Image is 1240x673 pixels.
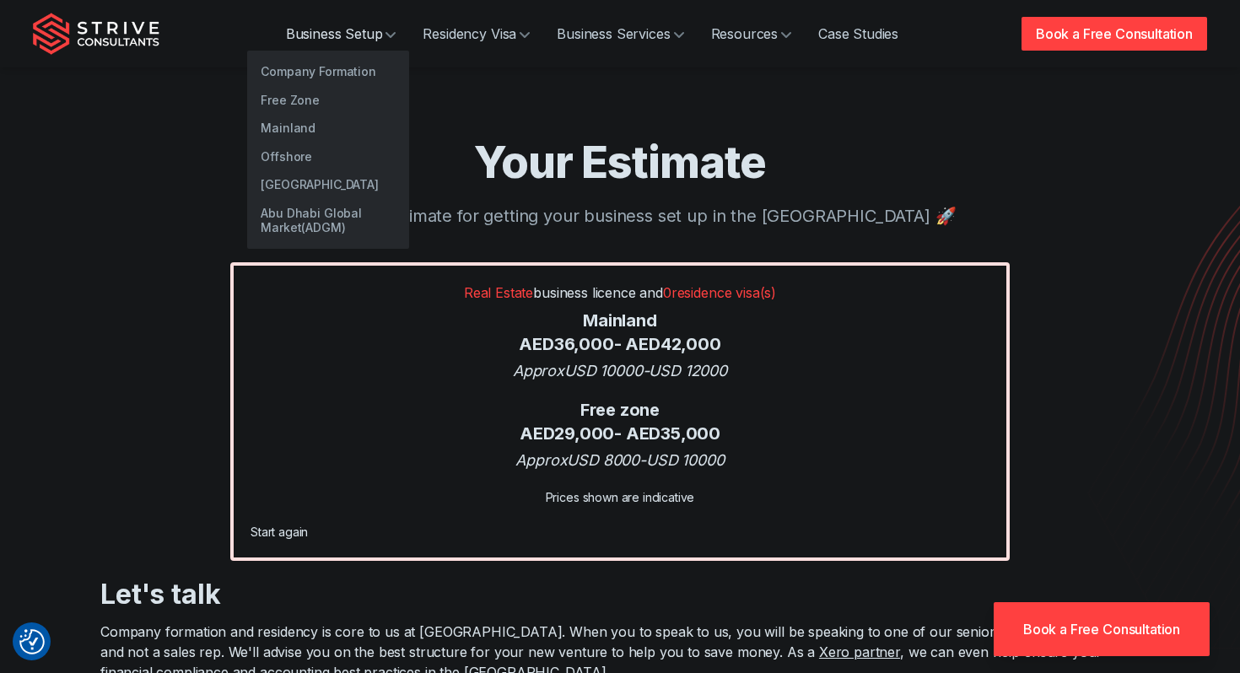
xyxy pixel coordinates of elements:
[663,284,776,301] span: 0 residence visa(s)
[251,310,989,356] div: Mainland AED 36,000 - AED 42,000
[247,143,409,171] a: Offshore
[19,629,45,654] button: Consent Preferences
[543,17,697,51] a: Business Services
[272,17,410,51] a: Business Setup
[251,359,989,382] div: Approx USD 10000 - USD 12000
[100,578,1140,611] h3: Let's talk
[33,13,159,55] img: Strive Consultants
[247,170,409,199] a: [GEOGRAPHIC_DATA]
[19,629,45,654] img: Revisit consent button
[251,283,989,303] p: business licence and
[251,449,989,471] div: Approx USD 8000 - USD 10000
[698,17,806,51] a: Resources
[247,57,409,86] a: Company Formation
[251,399,989,445] div: Free zone AED 29,000 - AED 35,000
[33,203,1207,229] p: Here is your estimate for getting your business set up in the [GEOGRAPHIC_DATA] 🚀
[1022,17,1207,51] a: Book a Free Consultation
[251,488,989,506] div: Prices shown are indicative
[464,284,533,301] span: Real Estate
[33,135,1207,190] h1: Your Estimate
[819,643,900,660] a: Xero partner
[251,525,308,539] a: Start again
[247,86,409,115] a: Free Zone
[247,199,409,242] a: Abu Dhabi Global Market(ADGM)
[409,17,543,51] a: Residency Visa
[247,114,409,143] a: Mainland
[994,602,1210,656] a: Book a Free Consultation
[805,17,912,51] a: Case Studies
